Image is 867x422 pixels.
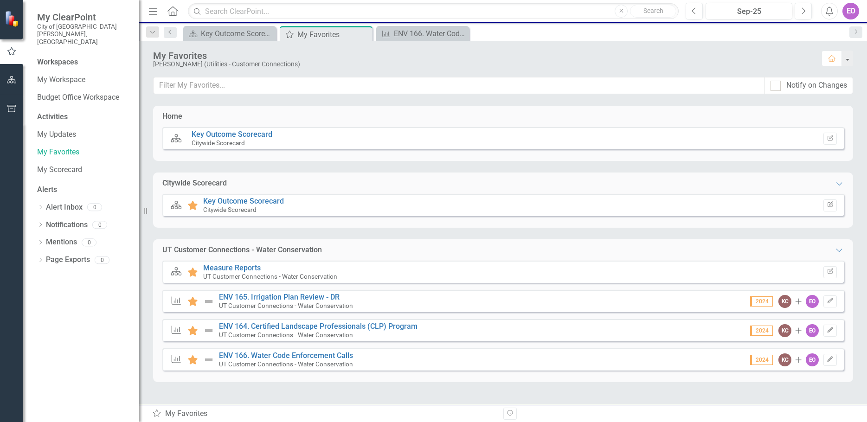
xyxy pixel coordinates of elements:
div: UT Customer Connections - Water Conservation [162,245,322,256]
a: My Workspace [37,75,130,85]
img: Not Defined [203,296,214,307]
img: Not Defined [203,325,214,336]
input: Filter My Favorites... [153,77,765,94]
a: Key Outcome Scorecard [192,130,272,139]
button: EO [842,3,859,19]
div: EO [806,353,819,366]
span: Search [643,7,663,14]
small: UT Customer Connections - Water Conservation [219,331,353,339]
div: ENV 166. Water Code Enforcement Calls [394,28,467,39]
small: UT Customer Connections - Water Conservation [219,360,353,368]
div: KC [778,324,791,337]
div: 0 [82,238,96,246]
a: My Favorites [37,147,130,158]
div: 0 [92,221,107,229]
div: KC [778,353,791,366]
div: Notify on Changes [786,80,847,91]
a: ENV 164. Certified Landscape Professionals (CLP) Program [219,322,417,331]
img: ClearPoint Strategy [5,10,21,26]
div: KC [778,295,791,308]
input: Search ClearPoint... [188,3,679,19]
a: Alert Inbox [46,202,83,213]
a: Notifications [46,220,88,230]
a: Mentions [46,237,77,248]
span: 2024 [750,355,773,365]
small: City of [GEOGRAPHIC_DATA][PERSON_NAME], [GEOGRAPHIC_DATA] [37,23,130,45]
a: Measure Reports [203,263,261,272]
small: UT Customer Connections - Water Conservation [219,302,353,309]
span: 2024 [750,296,773,307]
a: Page Exports [46,255,90,265]
a: ENV 166. Water Code Enforcement Calls [379,28,467,39]
small: Citywide Scorecard [203,206,257,213]
div: 0 [87,204,102,211]
button: Search [630,5,676,18]
div: My Favorites [153,51,812,61]
small: UT Customer Connections - Water Conservation [203,273,337,280]
span: 2024 [750,326,773,336]
a: Key Outcome Scorecard [186,28,274,39]
button: Set Home Page [823,133,837,145]
div: EO [806,295,819,308]
a: ENV 166. Water Code Enforcement Calls [219,351,353,360]
div: My Favorites [297,29,370,40]
div: Activities [37,112,130,122]
img: Not Defined [203,354,214,365]
a: My Updates [37,129,130,140]
div: Key Outcome Scorecard [201,28,274,39]
button: Sep-25 [706,3,792,19]
a: Key Outcome Scorecard [203,197,284,205]
small: Citywide Scorecard [192,139,245,147]
a: Budget Office Workspace [37,92,130,103]
div: Alerts [37,185,130,195]
div: Citywide Scorecard [162,178,227,189]
a: ENV 165. Irrigation Plan Review - DR [219,293,340,301]
div: [PERSON_NAME] (Utilities - Customer Connections) [153,61,812,68]
span: My ClearPoint [37,12,130,23]
div: Workspaces [37,57,78,68]
div: Sep-25 [709,6,789,17]
div: EO [806,324,819,337]
a: My Scorecard [37,165,130,175]
div: 0 [95,256,109,264]
div: Home [162,111,182,122]
div: My Favorites [152,409,496,419]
